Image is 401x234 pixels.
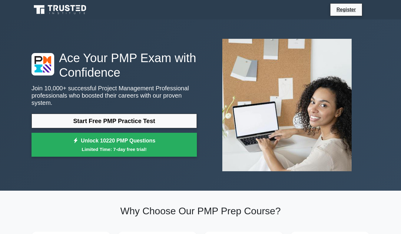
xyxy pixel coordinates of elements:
small: Limited Time: 7-day free trial! [39,146,189,153]
a: Unlock 10220 PMP QuestionsLimited Time: 7-day free trial! [31,133,197,157]
h1: Ace Your PMP Exam with Confidence [31,51,197,80]
p: Join 10,000+ successful Project Management Professional professionals who boosted their careers w... [31,85,197,106]
a: Register [333,6,360,13]
h2: Why Choose Our PMP Prep Course? [31,205,370,217]
a: Start Free PMP Practice Test [31,114,197,128]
